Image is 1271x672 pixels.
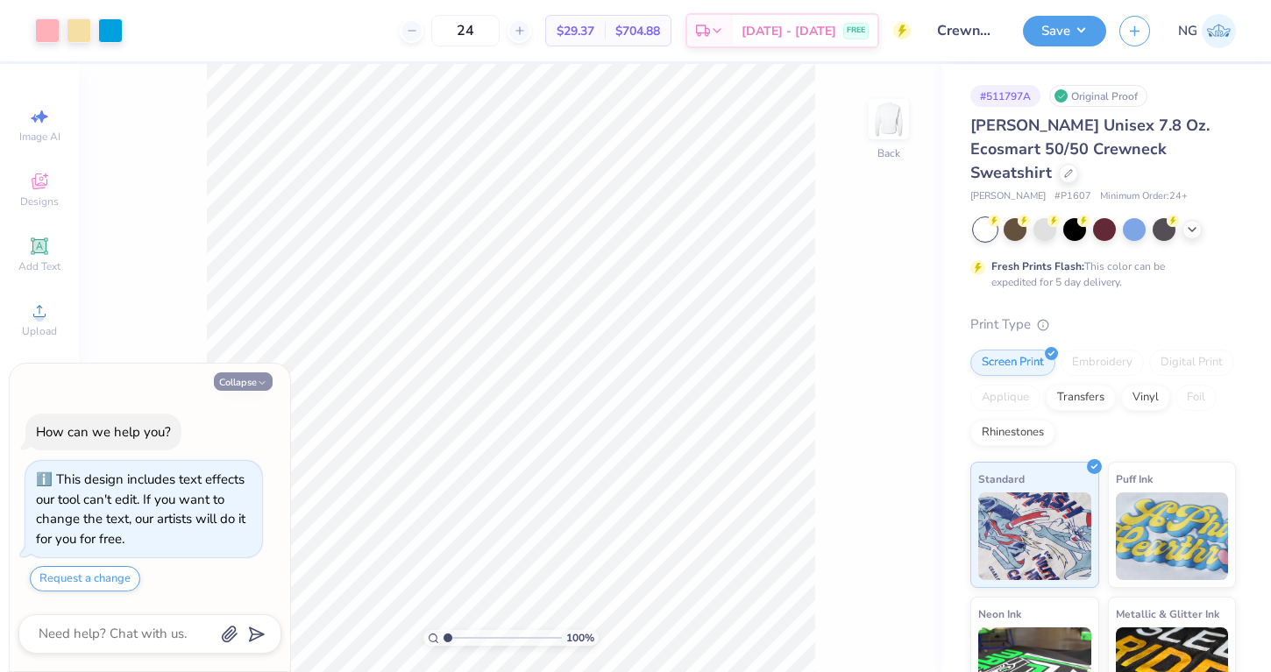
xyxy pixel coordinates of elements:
span: [DATE] - [DATE] [742,22,836,40]
span: Neon Ink [978,605,1021,623]
strong: Fresh Prints Flash: [991,259,1084,273]
div: Applique [970,385,1040,411]
button: Collapse [214,372,273,391]
span: Upload [22,324,57,338]
span: NG [1178,21,1197,41]
div: Vinyl [1121,385,1170,411]
span: Add Text [18,259,60,273]
img: Puff Ink [1116,492,1229,580]
span: [PERSON_NAME] Unisex 7.8 Oz. Ecosmart 50/50 Crewneck Sweatshirt [970,115,1210,183]
div: Embroidery [1061,350,1144,376]
span: $704.88 [615,22,660,40]
span: Minimum Order: 24 + [1100,189,1188,204]
div: Back [877,145,900,161]
span: Standard [978,470,1025,488]
span: 100 % [566,630,594,646]
button: Request a change [30,566,140,591]
span: Image AI [19,130,60,144]
div: Screen Print [970,350,1055,376]
span: Designs [20,195,59,209]
div: This color can be expedited for 5 day delivery. [991,258,1207,290]
div: Print Type [970,315,1236,335]
div: Transfers [1046,385,1116,411]
div: # 511797A [970,85,1040,107]
input: Untitled Design [924,13,1010,48]
span: Metallic & Glitter Ink [1116,605,1219,623]
span: FREE [847,25,865,37]
span: [PERSON_NAME] [970,189,1046,204]
img: Back [871,102,906,137]
input: – – [431,15,500,46]
div: How can we help you? [36,423,171,441]
span: Puff Ink [1116,470,1153,488]
div: Foil [1175,385,1217,411]
img: Standard [978,492,1091,580]
img: Nola Gabbard [1202,14,1236,48]
div: Rhinestones [970,420,1055,446]
div: Original Proof [1049,85,1147,107]
span: $29.37 [557,22,594,40]
div: This design includes text effects our tool can't edit. If you want to change the text, our artist... [36,470,245,548]
a: NG [1178,14,1236,48]
div: Digital Print [1149,350,1234,376]
button: Save [1023,16,1106,46]
span: # P1607 [1054,189,1091,204]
